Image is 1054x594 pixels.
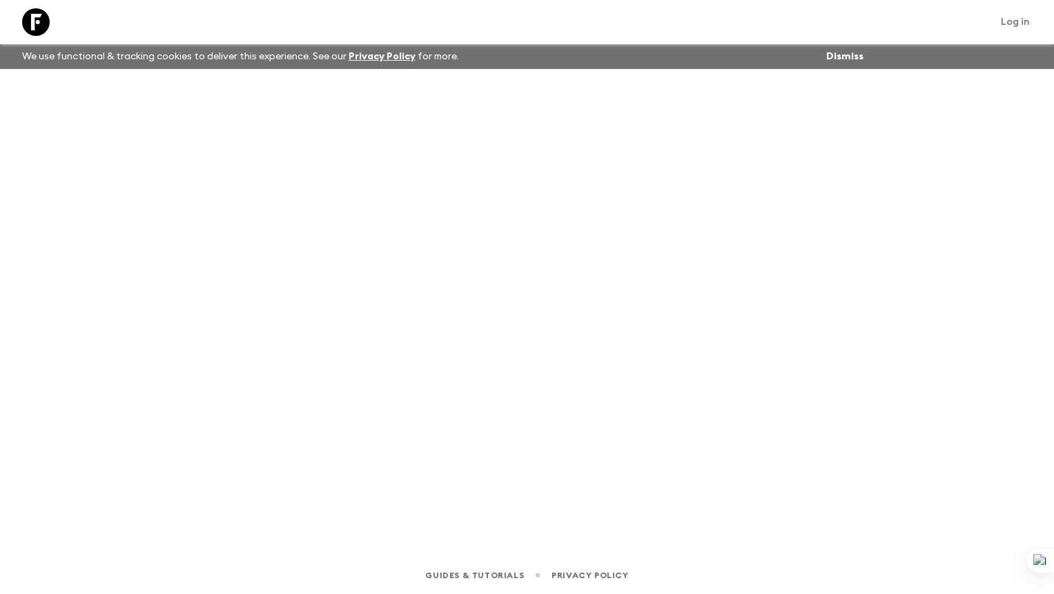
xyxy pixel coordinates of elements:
[823,47,867,66] button: Dismiss
[552,568,628,583] a: Privacy Policy
[17,44,465,69] p: We use functional & tracking cookies to deliver this experience. See our for more.
[349,52,416,61] a: Privacy Policy
[425,568,524,583] a: Guides & Tutorials
[993,12,1037,32] a: Log in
